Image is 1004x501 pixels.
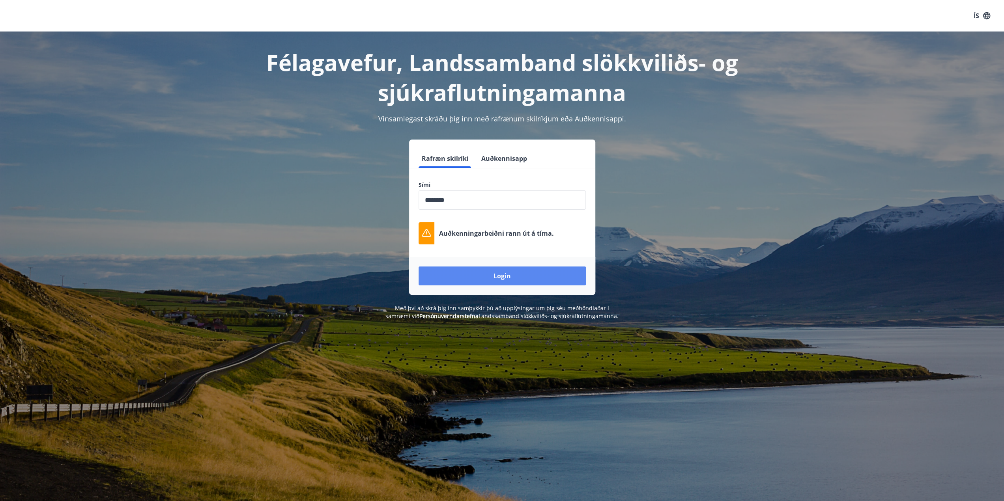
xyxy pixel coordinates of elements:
button: Auðkennisapp [478,149,530,168]
span: Með því að skrá þig inn samþykkir þú að upplýsingar um þig séu meðhöndlaðar í samræmi við Landssa... [385,304,619,320]
a: Persónuverndarstefna [419,312,479,320]
label: Sími [419,181,586,189]
button: Rafræn skilríki [419,149,472,168]
p: Auðkenningarbeiðni rann út á tíma. [439,229,554,238]
span: Vinsamlegast skráðu þig inn með rafrænum skilríkjum eða Auðkennisappi. [378,114,626,123]
h1: Félagavefur, Landssamband slökkviliðs- og sjúkraflutningamanna [228,47,777,107]
button: ÍS [969,9,995,23]
button: Login [419,266,586,285]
